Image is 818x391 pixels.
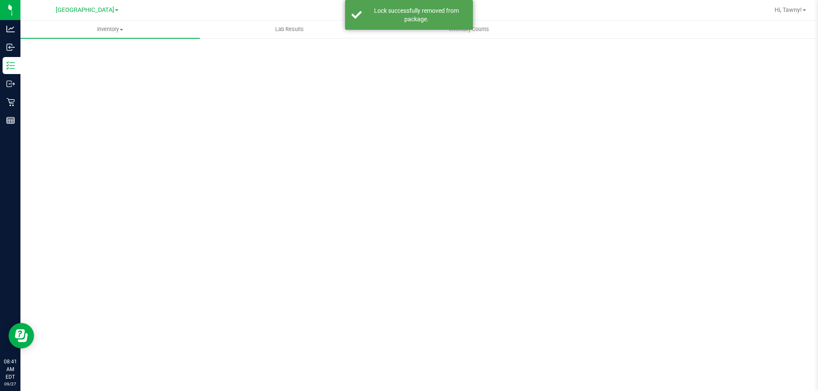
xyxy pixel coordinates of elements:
inline-svg: Reports [6,116,15,125]
p: 08:41 AM EDT [4,358,17,381]
span: Hi, Tawny! [775,6,802,13]
a: Lab Results [200,20,379,38]
span: [GEOGRAPHIC_DATA] [56,6,114,14]
inline-svg: Outbound [6,80,15,88]
span: Lab Results [264,26,315,33]
a: Inventory [20,20,200,38]
inline-svg: Retail [6,98,15,106]
inline-svg: Inbound [6,43,15,51]
div: Lock successfully removed from package. [366,6,467,23]
inline-svg: Analytics [6,25,15,33]
inline-svg: Inventory [6,61,15,70]
span: Inventory [20,26,200,33]
p: 09/27 [4,381,17,387]
iframe: Resource center [9,323,34,348]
